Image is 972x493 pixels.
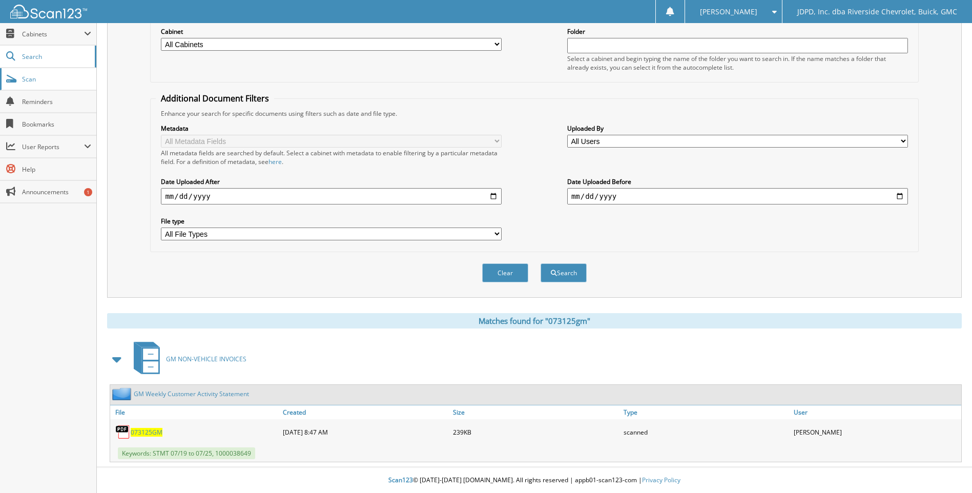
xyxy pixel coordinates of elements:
[280,422,450,442] div: [DATE] 8:47 AM
[22,75,91,84] span: Scan
[567,124,908,133] label: Uploaded By
[110,405,280,419] a: File
[791,405,961,419] a: User
[22,52,90,61] span: Search
[621,422,791,442] div: scanned
[161,217,502,225] label: File type
[388,476,413,484] span: Scan123
[621,405,791,419] a: Type
[10,5,87,18] img: scan123-logo-white.svg
[567,177,908,186] label: Date Uploaded Before
[642,476,680,484] a: Privacy Policy
[161,177,502,186] label: Date Uploaded After
[541,263,587,282] button: Search
[567,27,908,36] label: Folder
[166,355,246,363] span: GM NON-VEHICLE INVOICES
[22,188,91,196] span: Announcements
[161,27,502,36] label: Cabinet
[112,387,134,400] img: folder2.png
[118,447,255,459] span: Keywords: STMT 07/19 to 07/25, 1000038649
[22,142,84,151] span: User Reports
[107,313,962,328] div: Matches found for "073125gm"
[161,149,502,166] div: All metadata fields are searched by default. Select a cabinet with metadata to enable filtering b...
[161,188,502,204] input: start
[156,109,913,118] div: Enhance your search for specific documents using filters such as date and file type.
[791,422,961,442] div: [PERSON_NAME]
[128,339,246,379] a: GM NON-VEHICLE INVOICES
[115,424,131,440] img: PDF.png
[161,124,502,133] label: Metadata
[22,97,91,106] span: Reminders
[482,263,528,282] button: Clear
[450,405,621,419] a: Size
[567,188,908,204] input: end
[134,389,249,398] a: GM Weekly Customer Activity Statement
[700,9,757,15] span: [PERSON_NAME]
[280,405,450,419] a: Created
[22,165,91,174] span: Help
[22,30,84,38] span: Cabinets
[22,120,91,129] span: Bookmarks
[797,9,957,15] span: JDPD, Inc. dba Riverside Chevrolet, Buick, GMC
[268,157,282,166] a: here
[450,422,621,442] div: 239KB
[131,428,162,437] a: 073125GM
[567,54,908,72] div: Select a cabinet and begin typing the name of the folder you want to search in. If the name match...
[84,188,92,196] div: 1
[156,93,274,104] legend: Additional Document Filters
[97,468,972,493] div: © [DATE]-[DATE] [DOMAIN_NAME]. All rights reserved | appb01-scan123-com |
